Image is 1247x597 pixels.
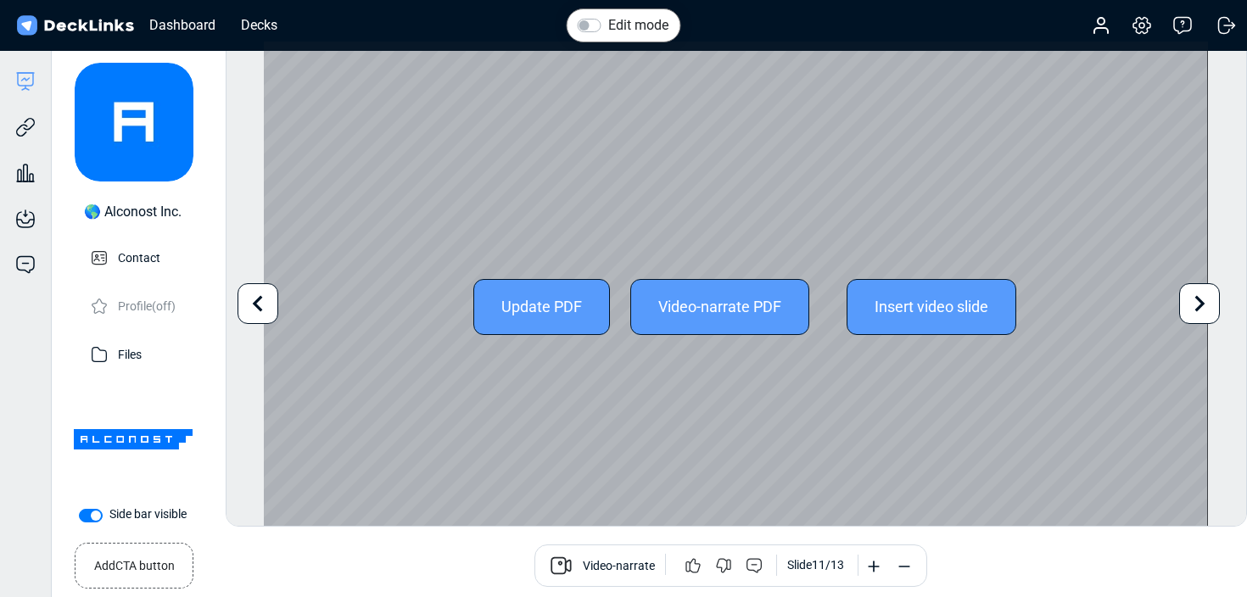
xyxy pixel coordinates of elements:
div: Update PDF [473,279,610,335]
img: avatar [75,63,193,181]
p: Files [118,343,142,364]
img: DeckLinks [14,14,137,38]
label: Side bar visible [109,505,187,523]
img: Company Banner [74,380,193,499]
span: Video-narrate [583,557,655,577]
p: Profile (off) [118,294,176,315]
p: Contact [118,246,160,267]
div: Insert video slide [847,279,1016,335]
small: Add CTA button [94,550,175,575]
label: Edit mode [608,15,668,36]
div: Decks [232,14,286,36]
div: Video-narrate PDF [630,279,809,335]
div: Slide 11 / 13 [787,556,844,574]
div: Dashboard [141,14,224,36]
div: 🌎 Alconost Inc. [84,202,182,222]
